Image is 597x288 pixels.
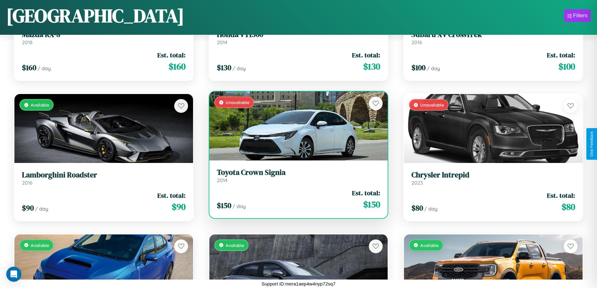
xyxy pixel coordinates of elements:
span: $ 80 [411,203,423,213]
span: $ 130 [217,62,231,73]
span: / day [427,65,440,71]
span: Est. total: [157,191,186,200]
div: Open Intercom Messenger [6,267,21,282]
span: Available [226,243,244,248]
h3: Toyota Crown Signia [217,168,380,177]
a: Mazda RX-82018 [22,30,186,45]
span: Est. total: [157,50,186,60]
span: $ 130 [363,60,380,73]
a: Chrysler Intrepid2023 [411,170,575,186]
span: $ 100 [558,60,575,73]
span: / day [424,206,437,212]
span: $ 150 [217,200,231,211]
span: 2014 [217,39,228,45]
span: $ 90 [172,201,186,213]
span: 2016 [22,180,33,186]
span: Est. total: [547,50,575,60]
h3: Subaru XV CrossTrek [411,30,575,39]
span: Available [420,243,439,248]
span: Unavailable [226,100,249,105]
span: Unavailable [420,102,444,107]
h3: Lamborghini Roadster [22,170,186,180]
span: 2023 [411,180,423,186]
h3: Mazda RX-8 [22,30,186,39]
span: Available [31,243,49,248]
span: Available [31,102,49,107]
span: 2016 [411,39,422,45]
h1: [GEOGRAPHIC_DATA] [6,3,184,29]
span: Est. total: [352,50,380,60]
span: $ 90 [22,203,34,213]
div: Give Feedback [589,131,594,157]
h3: Honda VT1300 [217,30,380,39]
span: $ 80 [562,201,575,213]
span: $ 100 [411,62,426,73]
span: $ 150 [363,198,380,211]
h3: Chrysler Intrepid [411,170,575,180]
span: / day [35,206,48,212]
span: / day [233,65,246,71]
span: Est. total: [352,188,380,197]
span: $ 160 [169,60,186,73]
span: Est. total: [547,191,575,200]
div: Filters [573,13,588,19]
span: / day [233,203,246,209]
p: Support ID: mera1aep4w4nyp72sq7 [262,280,336,288]
a: Toyota Crown Signia2014 [217,168,380,183]
button: Filters [564,9,591,22]
a: Subaru XV CrossTrek2016 [411,30,575,45]
span: $ 160 [22,62,36,73]
span: 2014 [217,177,228,183]
a: Lamborghini Roadster2016 [22,170,186,186]
a: Honda VT13002014 [217,30,380,45]
span: 2018 [22,39,33,45]
span: / day [38,65,51,71]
